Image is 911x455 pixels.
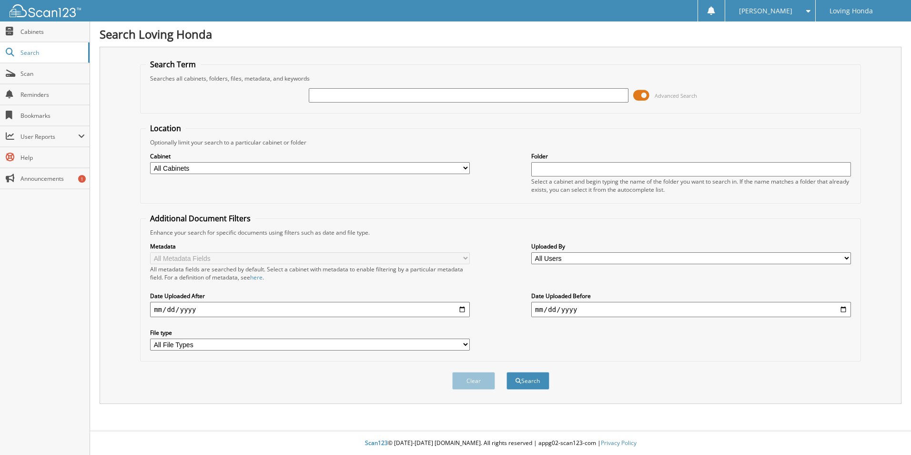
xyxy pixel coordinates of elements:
span: Bookmarks [20,112,85,120]
input: start [150,302,470,317]
legend: Additional Document Filters [145,213,255,224]
label: Date Uploaded After [150,292,470,300]
label: Date Uploaded Before [531,292,851,300]
span: Help [20,154,85,162]
div: Enhance your search for specific documents using filters such as date and file type. [145,228,856,237]
label: File type [150,329,470,337]
h1: Search Loving Honda [100,26,901,42]
label: Metadata [150,242,470,250]
span: Scan [20,70,85,78]
label: Uploaded By [531,242,851,250]
span: Search [20,49,83,57]
a: Privacy Policy [601,439,637,447]
button: Clear [452,372,495,390]
div: Select a cabinet and begin typing the name of the folder you want to search in. If the name match... [531,177,851,194]
div: © [DATE]-[DATE] [DOMAIN_NAME]. All rights reserved | appg02-scan123-com | [90,432,911,455]
legend: Location [145,123,186,134]
span: User Reports [20,133,78,141]
span: Loving Honda [830,8,873,14]
input: end [531,302,851,317]
div: Optionally limit your search to a particular cabinet or folder [145,138,856,146]
a: here [250,273,263,281]
span: Reminders [20,91,85,99]
button: Search [506,372,549,390]
div: All metadata fields are searched by default. Select a cabinet with metadata to enable filtering b... [150,265,470,281]
span: Announcements [20,175,85,183]
span: Cabinets [20,28,85,36]
label: Folder [531,152,851,160]
div: 1 [78,175,86,183]
span: [PERSON_NAME] [739,8,792,14]
img: scan123-logo-white.svg [10,4,81,17]
label: Cabinet [150,152,470,160]
legend: Search Term [145,59,201,70]
span: Advanced Search [655,92,697,99]
div: Searches all cabinets, folders, files, metadata, and keywords [145,74,856,83]
span: Scan123 [365,439,388,447]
